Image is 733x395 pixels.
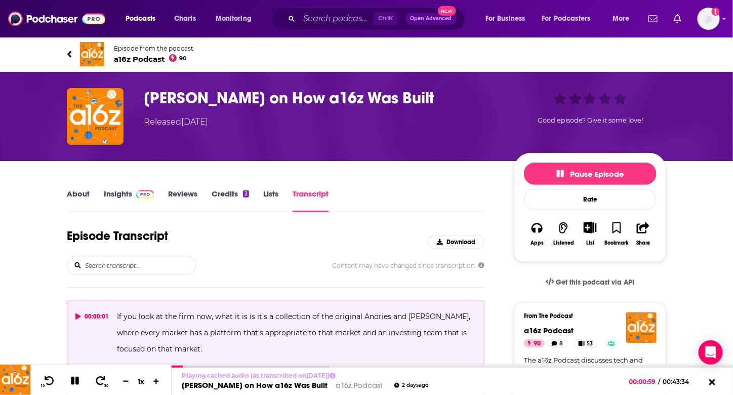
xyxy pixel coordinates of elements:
button: Pause Episode [524,163,657,185]
span: Podcasts [126,12,155,26]
button: open menu [478,11,538,27]
div: Apps [531,240,544,246]
a: Charts [168,11,202,27]
button: Bookmark [603,215,630,252]
button: Show profile menu [698,8,720,30]
input: Search transcript... [84,256,196,274]
span: New [438,6,456,16]
button: 10 [39,375,58,388]
div: Listened [553,240,574,246]
a: a16z Podcast [336,380,382,390]
h3: From The Podcast [524,312,648,320]
div: Bookmark [605,240,629,246]
div: Show More ButtonList [577,215,603,252]
a: The a16z Podcast discusses tech and culture trends, news, and the future – especially as ‘softwar... [524,355,657,395]
span: 8 [560,339,563,349]
div: 00:00:01 [75,308,109,325]
button: open menu [118,11,169,27]
button: open menu [605,11,642,27]
a: InsightsPodchaser Pro [104,189,154,212]
a: a16z PodcastEpisode from the podcasta16z Podcast90 [67,42,666,66]
div: 2 [243,190,249,197]
span: Episode from the podcast [114,45,193,52]
div: 2 days ago [394,383,428,388]
button: Listened [550,215,577,252]
img: Ben Horowitz on How a16z Was Built [67,88,124,145]
a: Credits2 [212,189,249,212]
span: 53 [587,339,593,349]
a: 53 [574,339,598,347]
span: 90 [180,56,187,61]
div: Rate [524,189,657,210]
a: a16z Podcast [524,326,574,335]
div: 1 x [133,377,150,385]
span: a16z Podcast [114,54,193,64]
span: Logged in as nbaderrubenstein [698,8,720,30]
span: More [613,12,630,26]
span: Pause Episode [557,169,624,179]
input: Search podcasts, credits, & more... [299,11,374,27]
button: Open AdvancedNew [405,13,457,25]
span: Ctrl K [374,12,397,25]
img: a16z Podcast [626,312,657,343]
span: For Business [485,12,525,26]
span: Monitoring [216,12,252,26]
span: Get this podcast via API [556,278,635,287]
div: Share [636,240,650,246]
button: 00:00:01If you look at the firm now, what it is is it's a collection of the original Andries and ... [67,300,484,366]
span: 10 [41,384,45,388]
span: For Podcasters [542,12,591,26]
a: [PERSON_NAME] on How a16z Was Built [182,380,328,390]
a: 90 [524,339,545,347]
span: 30 [105,384,109,388]
button: Apps [524,215,550,252]
button: 30 [92,375,111,388]
span: Download [447,239,476,246]
div: Search podcasts, credits, & more... [281,7,475,30]
div: List [586,240,594,246]
button: Show More Button [580,222,600,233]
p: Playing cached audio (as transcribed on [DATE] ) [182,372,428,379]
div: Released [DATE] [144,116,208,128]
div: Open Intercom Messenger [699,340,723,365]
img: a16z Podcast [80,42,104,66]
button: open menu [209,11,265,27]
span: Charts [174,12,196,26]
h1: Episode Transcript [67,228,168,244]
svg: Add a profile image [712,8,720,16]
a: About [67,189,90,212]
a: Lists [263,189,278,212]
span: Content may have changed since transcription. [332,262,484,269]
a: Reviews [168,189,197,212]
img: Podchaser - Follow, Share and Rate Podcasts [8,9,105,28]
a: Show notifications dropdown [670,10,685,27]
span: 90 [534,339,541,349]
a: Show notifications dropdown [644,10,662,27]
a: Get this podcast via API [538,270,643,295]
span: Open Advanced [410,16,452,21]
a: Transcript [293,189,329,212]
button: Share [630,215,657,252]
h3: Ben Horowitz on How a16z Was Built [144,88,498,108]
span: Good episode? Give it some love! [538,116,643,124]
a: 8 [547,339,568,347]
button: open menu [536,11,605,27]
span: 00:00:59 [629,378,659,385]
span: / [659,378,661,385]
span: If you look at the firm now, what it is is it's a collection of the original Andries and [PERSON_... [117,312,473,353]
button: Download [428,235,484,249]
img: Podchaser Pro [136,190,154,199]
img: User Profile [698,8,720,30]
span: 00:43:34 [661,378,700,385]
